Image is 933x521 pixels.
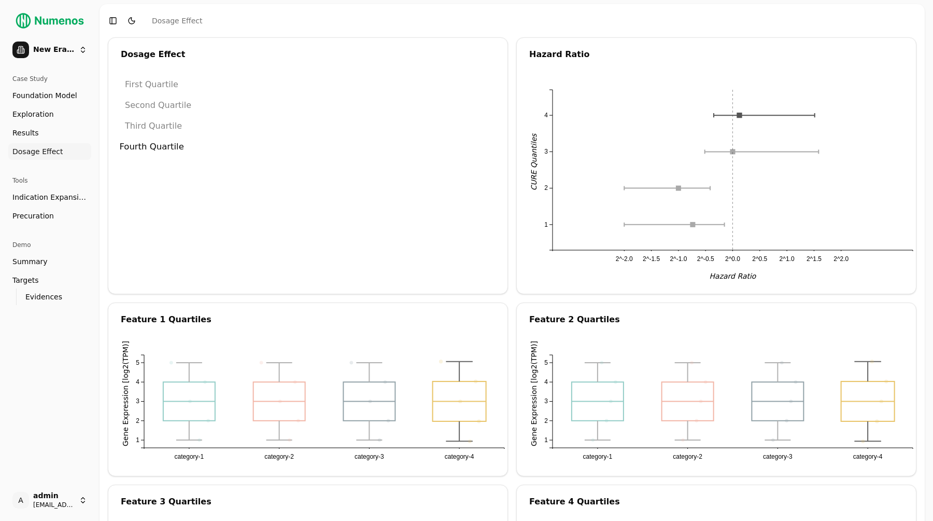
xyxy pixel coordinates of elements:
[544,221,548,228] text: 1
[136,417,139,424] text: 2
[529,316,903,324] div: Feature 2 Quartiles
[616,255,633,263] text: 2^-2.0
[12,192,87,202] span: Indication Expansion
[8,253,91,270] a: Summary
[8,125,91,141] a: Results
[445,453,474,460] text: category-4
[8,143,91,160] a: Dosage Effect
[121,498,495,506] div: Feature 3 Quartiles
[175,453,204,460] text: category-1
[544,417,548,424] text: 2
[12,90,77,101] span: Foundation Model
[853,453,883,460] text: category-4
[12,146,63,157] span: Dosage Effect
[12,275,39,285] span: Targets
[8,71,91,87] div: Case Study
[121,116,495,136] li: Third Quartile
[12,109,54,119] span: Exploration
[355,453,384,460] text: category-3
[8,87,91,104] a: Foundation Model
[12,211,54,221] span: Precuration
[152,16,202,26] a: Dosage Effect
[807,255,822,263] text: 2^1.5
[152,16,202,26] nav: breadcrumb
[544,378,548,386] text: 4
[529,498,903,506] div: Feature 4 Quartiles
[780,255,795,263] text: 2^1.0
[8,237,91,253] div: Demo
[833,255,849,263] text: 2^2.0
[8,189,91,205] a: Indication Expansion
[33,45,75,54] span: New Era Therapeutics
[544,112,548,119] text: 4
[12,256,48,267] span: Summary
[8,8,91,33] img: Numenos
[264,453,294,460] text: category-2
[710,272,757,280] text: Hazard Ratio
[544,184,548,191] text: 2
[115,136,501,157] li: Fourth Quartile
[121,341,130,446] text: Gene Expression [log2(TPM)]
[583,453,613,460] text: category-1
[530,133,538,190] text: CURE Quantiles
[530,341,538,446] text: Gene Expression [log2(TPM)]
[8,272,91,289] a: Targets
[12,128,39,138] span: Results
[752,255,767,263] text: 2^0.5
[121,74,495,95] li: First Quartile
[136,397,139,405] text: 3
[725,255,740,263] text: 2^0.0
[544,148,548,155] text: 3
[670,255,687,263] text: 2^-1.0
[121,316,495,324] div: Feature 1 Quartiles
[697,255,714,263] text: 2^-0.5
[8,488,91,513] button: Aadmin[EMAIL_ADDRESS]
[8,208,91,224] a: Precuration
[8,172,91,189] div: Tools
[529,50,903,59] div: Hazard Ratio
[121,95,495,116] li: Second Quartile
[21,290,79,304] a: Evidences
[25,292,62,302] span: Evidences
[8,106,91,122] a: Exploration
[33,491,75,501] span: admin
[136,359,139,366] text: 5
[643,255,660,263] text: 2^-1.5
[544,436,548,444] text: 1
[136,378,139,386] text: 4
[12,492,29,509] span: A
[8,37,91,62] button: New Era Therapeutics
[673,453,702,460] text: category-2
[544,397,548,405] text: 3
[136,436,139,444] text: 1
[121,50,495,59] div: Dosage Effect
[763,453,793,460] text: category-3
[33,501,75,509] span: [EMAIL_ADDRESS]
[544,359,548,366] text: 5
